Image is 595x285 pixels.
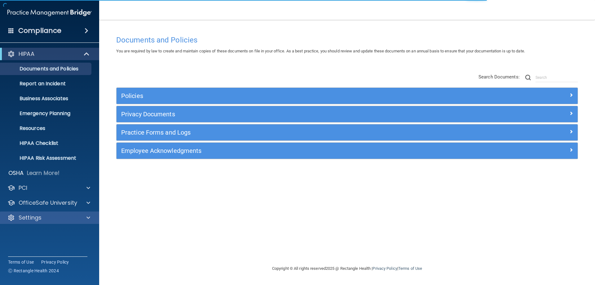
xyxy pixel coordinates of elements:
[8,169,24,177] p: OSHA
[121,146,573,156] a: Employee Acknowledgments
[7,214,90,221] a: Settings
[4,155,89,161] p: HIPAA Risk Assessment
[116,36,578,44] h4: Documents and Policies
[4,66,89,72] p: Documents and Policies
[478,74,520,80] span: Search Documents:
[525,75,531,80] img: ic-search.3b580494.png
[372,266,397,271] a: Privacy Policy
[121,109,573,119] a: Privacy Documents
[19,50,34,58] p: HIPAA
[4,110,89,117] p: Emergency Planning
[116,49,525,53] span: You are required by law to create and maintain copies of these documents on file in your office. ...
[19,184,27,192] p: PCI
[121,129,458,136] h5: Practice Forms and Logs
[121,91,573,101] a: Policies
[121,147,458,154] h5: Employee Acknowledgments
[7,184,90,192] a: PCI
[4,96,89,102] p: Business Associates
[4,81,89,87] p: Report an Incident
[19,199,77,207] p: OfficeSafe University
[19,214,42,221] p: Settings
[4,125,89,131] p: Resources
[41,259,69,265] a: Privacy Policy
[8,259,34,265] a: Terms of Use
[398,266,422,271] a: Terms of Use
[18,26,61,35] h4: Compliance
[8,268,59,274] span: Ⓒ Rectangle Health 2024
[4,140,89,146] p: HIPAA Checklist
[7,199,90,207] a: OfficeSafe University
[535,73,578,82] input: Search
[27,169,60,177] p: Learn More!
[7,50,90,58] a: HIPAA
[121,111,458,118] h5: Privacy Documents
[234,259,460,278] div: Copyright © All rights reserved 2025 @ Rectangle Health | |
[7,7,92,19] img: PMB logo
[121,92,458,99] h5: Policies
[121,127,573,137] a: Practice Forms and Logs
